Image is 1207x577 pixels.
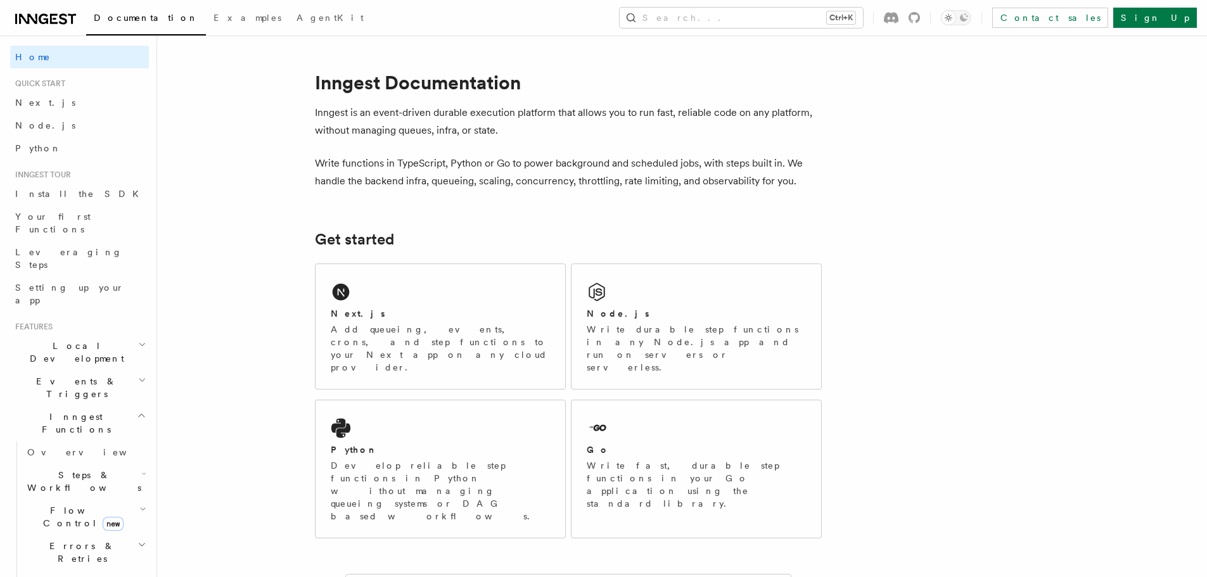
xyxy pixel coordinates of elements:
[10,114,149,137] a: Node.js
[315,155,822,190] p: Write functions in TypeScript, Python or Go to power background and scheduled jobs, with steps bu...
[10,375,138,400] span: Events & Triggers
[22,469,141,494] span: Steps & Workflows
[86,4,206,35] a: Documentation
[10,405,149,441] button: Inngest Functions
[10,182,149,205] a: Install the SDK
[22,464,149,499] button: Steps & Workflows
[22,499,149,535] button: Flow Controlnew
[587,459,806,510] p: Write fast, durable step functions in your Go application using the standard library.
[620,8,863,28] button: Search...Ctrl+K
[587,323,806,374] p: Write durable step functions in any Node.js app and run on servers or serverless.
[10,79,65,89] span: Quick start
[10,205,149,241] a: Your first Functions
[10,334,149,370] button: Local Development
[992,8,1108,28] a: Contact sales
[297,13,364,23] span: AgentKit
[15,189,146,199] span: Install the SDK
[10,241,149,276] a: Leveraging Steps
[15,51,51,63] span: Home
[94,13,198,23] span: Documentation
[331,307,385,320] h2: Next.js
[331,459,550,523] p: Develop reliable step functions in Python without managing queueing systems or DAG based workflows.
[331,323,550,374] p: Add queueing, events, crons, and step functions to your Next app on any cloud provider.
[331,443,378,456] h2: Python
[103,517,124,531] span: new
[315,400,566,538] a: PythonDevelop reliable step functions in Python without managing queueing systems or DAG based wo...
[289,4,371,34] a: AgentKit
[15,98,75,108] span: Next.js
[827,11,855,24] kbd: Ctrl+K
[10,91,149,114] a: Next.js
[15,282,124,305] span: Setting up your app
[15,212,91,234] span: Your first Functions
[587,307,649,320] h2: Node.js
[10,339,138,365] span: Local Development
[22,441,149,464] a: Overview
[10,137,149,160] a: Python
[10,170,71,180] span: Inngest tour
[10,410,137,436] span: Inngest Functions
[214,13,281,23] span: Examples
[15,143,61,153] span: Python
[22,540,137,565] span: Errors & Retries
[10,276,149,312] a: Setting up your app
[10,322,53,332] span: Features
[15,247,122,270] span: Leveraging Steps
[206,4,289,34] a: Examples
[315,231,394,248] a: Get started
[10,46,149,68] a: Home
[22,504,139,529] span: Flow Control
[571,263,822,390] a: Node.jsWrite durable step functions in any Node.js app and run on servers or serverless.
[22,535,149,570] button: Errors & Retries
[587,443,610,456] h2: Go
[1113,8,1197,28] a: Sign Up
[571,400,822,538] a: GoWrite fast, durable step functions in your Go application using the standard library.
[315,104,822,139] p: Inngest is an event-driven durable execution platform that allows you to run fast, reliable code ...
[10,370,149,405] button: Events & Triggers
[941,10,971,25] button: Toggle dark mode
[315,71,822,94] h1: Inngest Documentation
[15,120,75,130] span: Node.js
[27,447,158,457] span: Overview
[315,263,566,390] a: Next.jsAdd queueing, events, crons, and step functions to your Next app on any cloud provider.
